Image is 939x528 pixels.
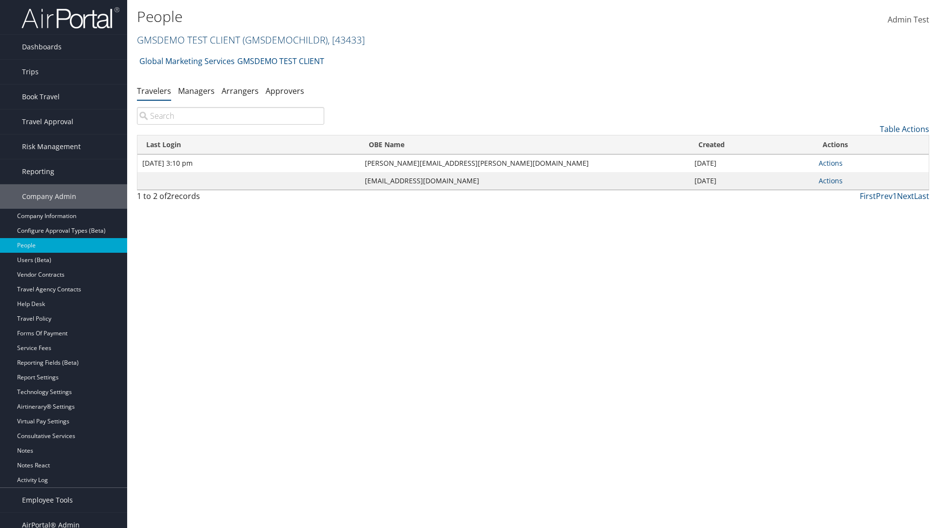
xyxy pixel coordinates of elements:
a: Prev [876,191,893,201]
a: Admin Test [888,5,929,35]
th: Actions [814,135,929,154]
input: Search [137,107,324,125]
a: Last [914,191,929,201]
a: Global Marketing Services [139,51,235,71]
a: Managers [178,86,215,96]
a: Arrangers [222,86,259,96]
a: Travelers [137,86,171,96]
td: [EMAIL_ADDRESS][DOMAIN_NAME] [360,172,689,190]
td: [PERSON_NAME][EMAIL_ADDRESS][PERSON_NAME][DOMAIN_NAME] [360,154,689,172]
div: 1 to 2 of records [137,190,324,207]
th: Last Login: activate to sort column ascending [137,135,360,154]
span: Book Travel [22,85,60,109]
span: Dashboards [22,35,62,59]
img: airportal-logo.png [22,6,119,29]
th: OBE Name: activate to sort column ascending [360,135,689,154]
span: , [ 43433 ] [328,33,365,46]
h1: People [137,6,665,27]
a: Table Actions [880,124,929,134]
td: [DATE] 3:10 pm [137,154,360,172]
span: Trips [22,60,39,84]
a: Approvers [266,86,304,96]
span: Admin Test [888,14,929,25]
span: Travel Approval [22,110,73,134]
td: [DATE] [690,154,814,172]
a: Next [897,191,914,201]
a: 1 [893,191,897,201]
th: Created: activate to sort column ascending [690,135,814,154]
span: 2 [167,191,171,201]
a: GMSDEMO TEST CLIENT [237,51,324,71]
span: ( GMSDEMOCHILDR ) [243,33,328,46]
span: Risk Management [22,134,81,159]
a: First [860,191,876,201]
a: GMSDEMO TEST CLIENT [137,33,365,46]
a: Actions [819,158,843,168]
span: Reporting [22,159,54,184]
td: [DATE] [690,172,814,190]
span: Company Admin [22,184,76,209]
a: Actions [819,176,843,185]
span: Employee Tools [22,488,73,512]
